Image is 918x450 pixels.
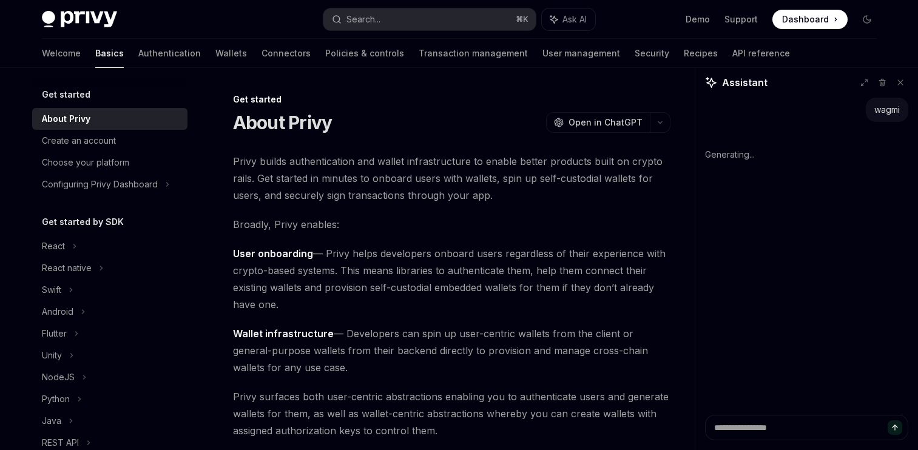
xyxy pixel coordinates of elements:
[42,112,90,126] div: About Privy
[684,39,718,68] a: Recipes
[857,10,877,29] button: Toggle dark mode
[419,39,528,68] a: Transaction management
[233,93,670,106] div: Get started
[42,39,81,68] a: Welcome
[542,39,620,68] a: User management
[722,75,768,90] span: Assistant
[138,39,201,68] a: Authentication
[215,39,247,68] a: Wallets
[724,13,758,25] a: Support
[42,133,116,148] div: Create an account
[542,8,595,30] button: Ask AI
[233,153,670,204] span: Privy builds authentication and wallet infrastructure to enable better products built on crypto r...
[42,392,70,406] div: Python
[233,388,670,439] span: Privy surfaces both user-centric abstractions enabling you to authenticate users and generate wal...
[546,112,650,133] button: Open in ChatGPT
[233,327,334,340] strong: Wallet infrastructure
[705,139,908,170] div: Generating...
[516,15,528,24] span: ⌘ K
[323,8,536,30] button: Search...⌘K
[32,152,187,173] a: Choose your platform
[874,104,900,116] div: wagmi
[233,216,670,233] span: Broadly, Privy enables:
[32,130,187,152] a: Create an account
[42,304,73,319] div: Android
[569,116,643,129] span: Open in ChatGPT
[42,348,62,363] div: Unity
[233,247,313,260] strong: User onboarding
[42,435,79,450] div: REST API
[635,39,669,68] a: Security
[325,39,404,68] a: Policies & controls
[562,13,587,25] span: Ask AI
[732,39,790,68] a: API reference
[233,112,332,133] h1: About Privy
[772,10,848,29] a: Dashboard
[233,325,670,376] span: — Developers can spin up user-centric wallets from the client or general-purpose wallets from the...
[686,13,710,25] a: Demo
[42,215,124,229] h5: Get started by SDK
[233,245,670,313] span: — Privy helps developers onboard users regardless of their experience with crypto-based systems. ...
[42,177,158,192] div: Configuring Privy Dashboard
[262,39,311,68] a: Connectors
[42,283,61,297] div: Swift
[42,239,65,254] div: React
[42,326,67,341] div: Flutter
[42,261,92,275] div: React native
[782,13,829,25] span: Dashboard
[32,108,187,130] a: About Privy
[888,420,902,435] button: Send message
[346,12,380,27] div: Search...
[42,87,90,102] h5: Get started
[42,11,117,28] img: dark logo
[42,370,75,385] div: NodeJS
[42,155,129,170] div: Choose your platform
[42,414,61,428] div: Java
[95,39,124,68] a: Basics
